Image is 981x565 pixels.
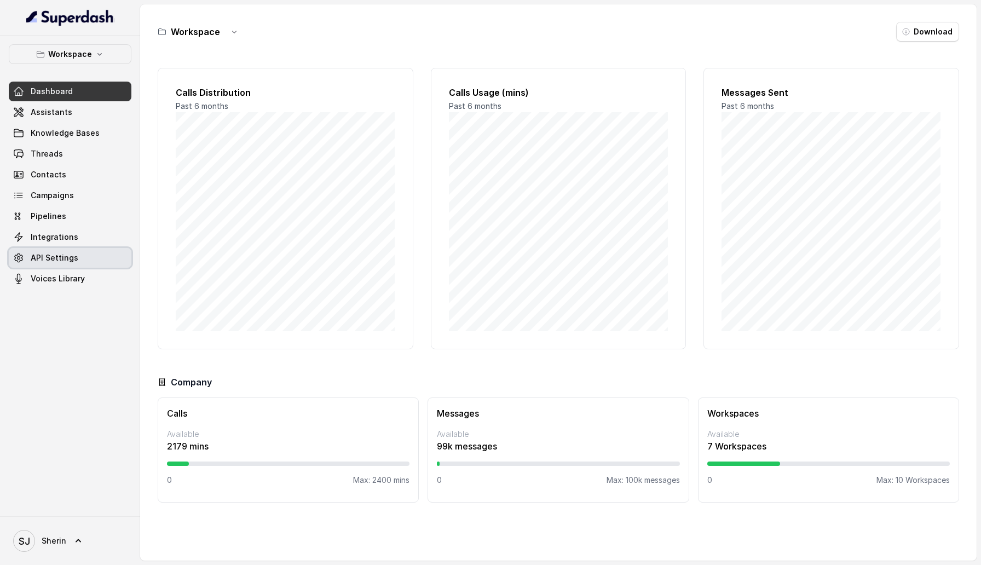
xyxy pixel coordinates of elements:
p: 2179 mins [167,440,409,453]
span: Past 6 months [176,101,228,111]
button: Workspace [9,44,131,64]
p: 0 [167,475,172,486]
a: Voices Library [9,269,131,289]
a: Pipelines [9,206,131,226]
span: Pipelines [31,211,66,222]
a: API Settings [9,248,131,268]
p: 0 [707,475,712,486]
h3: Company [171,376,212,389]
a: Sherin [9,526,131,556]
span: Campaigns [31,190,74,201]
p: Max: 10 Workspaces [876,475,950,486]
span: Assistants [31,107,72,118]
h2: Messages Sent [722,86,941,99]
a: Integrations [9,227,131,247]
a: Contacts [9,165,131,185]
span: Knowledge Bases [31,128,100,139]
span: Voices Library [31,273,85,284]
h3: Workspaces [707,407,950,420]
a: Threads [9,144,131,164]
button: Download [896,22,959,42]
h2: Calls Usage (mins) [449,86,668,99]
p: 0 [437,475,442,486]
span: Sherin [42,535,66,546]
span: Dashboard [31,86,73,97]
p: Workspace [48,48,92,61]
p: Available [167,429,409,440]
p: Available [437,429,679,440]
span: Integrations [31,232,78,243]
p: 7 Workspaces [707,440,950,453]
p: Available [707,429,950,440]
h3: Calls [167,407,409,420]
span: Past 6 months [449,101,501,111]
a: Campaigns [9,186,131,205]
text: SJ [19,535,30,547]
span: API Settings [31,252,78,263]
a: Assistants [9,102,131,122]
a: Knowledge Bases [9,123,131,143]
h2: Calls Distribution [176,86,395,99]
span: Threads [31,148,63,159]
span: Past 6 months [722,101,774,111]
span: Contacts [31,169,66,180]
h3: Messages [437,407,679,420]
a: Dashboard [9,82,131,101]
p: Max: 100k messages [607,475,680,486]
p: Max: 2400 mins [353,475,409,486]
h3: Workspace [171,25,220,38]
img: light.svg [26,9,114,26]
p: 99k messages [437,440,679,453]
